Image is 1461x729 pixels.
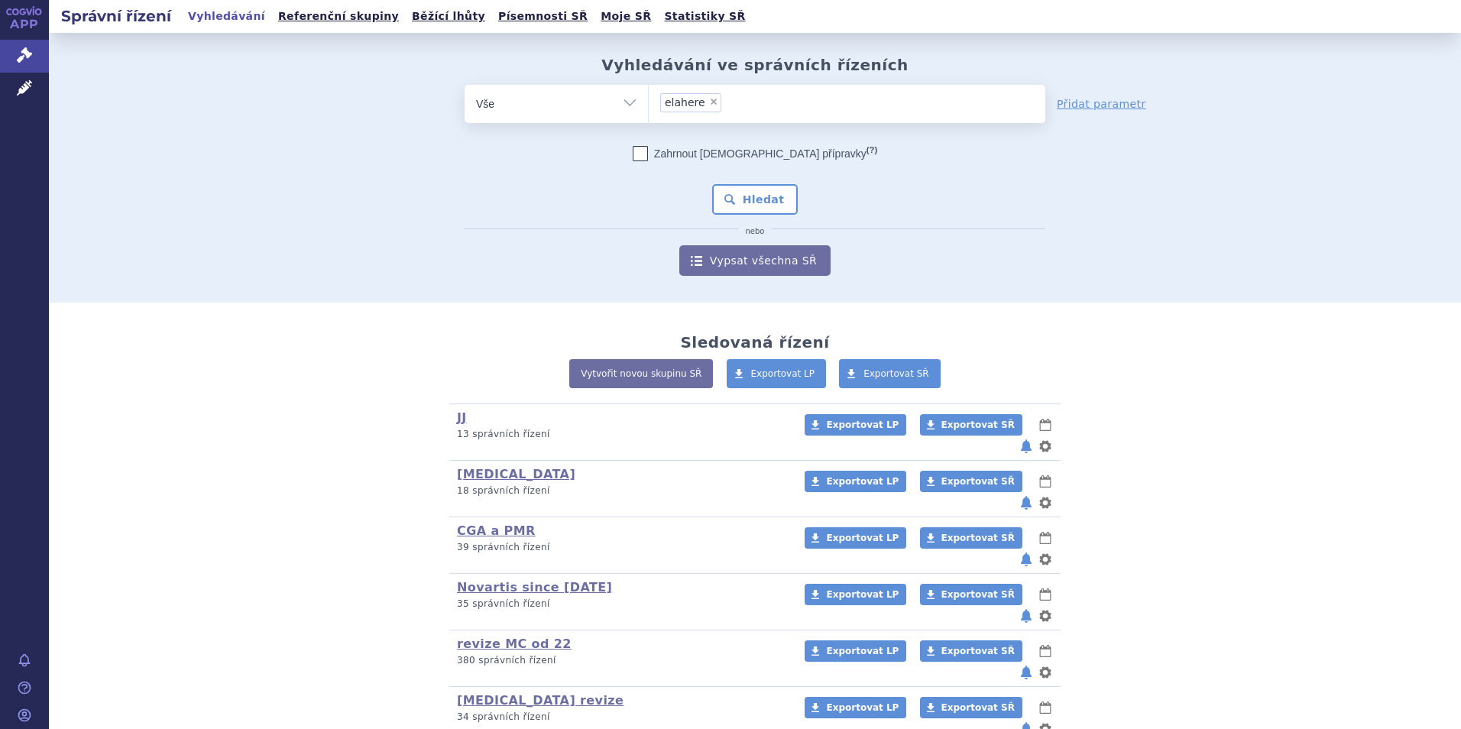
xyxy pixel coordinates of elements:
[805,584,906,605] a: Exportovat LP
[826,420,899,430] span: Exportovat LP
[712,184,799,215] button: Hledat
[738,227,773,236] i: nebo
[1038,529,1053,547] button: lhůty
[826,533,899,543] span: Exportovat LP
[1057,96,1146,112] a: Přidat parametr
[457,711,785,724] p: 34 správních řízení
[569,359,713,388] a: Vytvořit novou skupinu SŘ
[680,333,829,352] h2: Sledovaná řízení
[1038,472,1053,491] button: lhůty
[1038,585,1053,604] button: lhůty
[727,359,827,388] a: Exportovat LP
[826,646,899,656] span: Exportovat LP
[457,467,575,481] a: [MEDICAL_DATA]
[457,428,785,441] p: 13 správních řízení
[941,420,1015,430] span: Exportovat SŘ
[920,584,1022,605] a: Exportovat SŘ
[659,6,750,27] a: Statistiky SŘ
[1038,642,1053,660] button: lhůty
[274,6,403,27] a: Referenční skupiny
[826,702,899,713] span: Exportovat LP
[941,646,1015,656] span: Exportovat SŘ
[1038,663,1053,682] button: nastavení
[867,145,877,155] abbr: (?)
[457,541,785,554] p: 39 správních řízení
[457,523,536,538] a: CGA a PMR
[494,6,592,27] a: Písemnosti SŘ
[407,6,490,27] a: Běžící lhůty
[920,640,1022,662] a: Exportovat SŘ
[709,97,718,106] span: ×
[457,693,624,708] a: [MEDICAL_DATA] revize
[826,476,899,487] span: Exportovat LP
[805,697,906,718] a: Exportovat LP
[457,654,785,667] p: 380 správních řízení
[920,697,1022,718] a: Exportovat SŘ
[805,527,906,549] a: Exportovat LP
[457,598,785,611] p: 35 správních řízení
[751,368,815,379] span: Exportovat LP
[1038,550,1053,569] button: nastavení
[1019,550,1034,569] button: notifikace
[679,245,831,276] a: Vypsat všechna SŘ
[596,6,656,27] a: Moje SŘ
[457,580,612,595] a: Novartis since [DATE]
[839,359,941,388] a: Exportovat SŘ
[1019,437,1034,455] button: notifikace
[941,589,1015,600] span: Exportovat SŘ
[1019,663,1034,682] button: notifikace
[805,414,906,436] a: Exportovat LP
[633,146,877,161] label: Zahrnout [DEMOGRAPHIC_DATA] přípravky
[826,589,899,600] span: Exportovat LP
[726,92,790,112] input: elahere
[920,527,1022,549] a: Exportovat SŘ
[941,476,1015,487] span: Exportovat SŘ
[1038,437,1053,455] button: nastavení
[1038,416,1053,434] button: lhůty
[601,56,909,74] h2: Vyhledávání ve správních řízeních
[805,471,906,492] a: Exportovat LP
[941,702,1015,713] span: Exportovat SŘ
[1038,698,1053,717] button: lhůty
[665,97,705,108] span: elahere
[49,5,183,27] h2: Správní řízení
[1019,607,1034,625] button: notifikace
[1019,494,1034,512] button: notifikace
[457,410,467,425] a: JJ
[1038,494,1053,512] button: nastavení
[863,368,929,379] span: Exportovat SŘ
[1038,607,1053,625] button: nastavení
[457,637,572,651] a: revize MC od 22
[457,484,785,497] p: 18 správních řízení
[805,640,906,662] a: Exportovat LP
[920,471,1022,492] a: Exportovat SŘ
[920,414,1022,436] a: Exportovat SŘ
[183,6,270,27] a: Vyhledávání
[941,533,1015,543] span: Exportovat SŘ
